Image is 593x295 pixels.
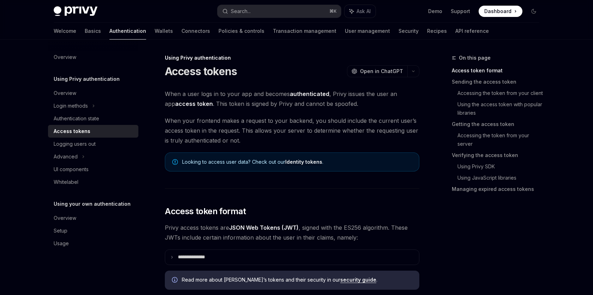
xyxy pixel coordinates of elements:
[54,23,76,40] a: Welcome
[428,8,442,15] a: Demo
[48,125,138,138] a: Access tokens
[182,276,412,283] span: Read more about [PERSON_NAME]’s tokens and their security in our .
[48,176,138,188] a: Whitelabel
[459,54,491,62] span: On this page
[229,224,299,231] a: JSON Web Tokens (JWT)
[175,100,213,107] strong: access token
[399,23,419,40] a: Security
[54,152,78,161] div: Advanced
[457,161,545,172] a: Using Privy SDK
[172,277,179,284] svg: Info
[457,130,545,150] a: Accessing the token from your server
[165,65,237,78] h1: Access tokens
[427,23,447,40] a: Recipes
[54,214,76,222] div: Overview
[231,7,251,16] div: Search...
[48,87,138,100] a: Overview
[345,5,376,18] button: Ask AI
[165,54,419,61] div: Using Privy authentication
[54,140,96,148] div: Logging users out
[457,99,545,119] a: Using the access token with popular libraries
[484,8,511,15] span: Dashboard
[48,51,138,64] a: Overview
[357,8,371,15] span: Ask AI
[85,23,101,40] a: Basics
[329,8,337,14] span: ⌘ K
[48,237,138,250] a: Usage
[452,119,545,130] a: Getting the access token
[165,206,246,217] span: Access token format
[54,102,88,110] div: Login methods
[217,5,341,18] button: Search...⌘K
[54,53,76,61] div: Overview
[165,223,419,242] span: Privy access tokens are , signed with the ES256 algorithm. These JWTs include certain information...
[479,6,522,17] a: Dashboard
[54,75,120,83] h5: Using Privy authentication
[457,172,545,183] a: Using JavaScript libraries
[182,158,412,165] span: Looking to access user data? Check out our .
[347,65,407,77] button: Open in ChatGPT
[54,200,131,208] h5: Using your own authentication
[452,150,545,161] a: Verifying the access token
[181,23,210,40] a: Connectors
[48,138,138,150] a: Logging users out
[165,116,419,145] span: When your frontend makes a request to your backend, you should include the current user’s access ...
[528,6,539,17] button: Toggle dark mode
[54,114,99,123] div: Authentication state
[290,90,329,97] strong: authenticated
[54,178,78,186] div: Whitelabel
[452,65,545,76] a: Access token format
[54,239,69,248] div: Usage
[54,89,76,97] div: Overview
[451,8,470,15] a: Support
[457,88,545,99] a: Accessing the token from your client
[360,68,403,75] span: Open in ChatGPT
[54,127,90,136] div: Access tokens
[452,183,545,195] a: Managing expired access tokens
[54,6,97,16] img: dark logo
[345,23,390,40] a: User management
[48,112,138,125] a: Authentication state
[172,159,178,165] svg: Note
[285,159,322,165] a: Identity tokens
[54,227,67,235] div: Setup
[452,76,545,88] a: Sending the access token
[165,89,419,109] span: When a user logs in to your app and becomes , Privy issues the user an app . This token is signed...
[155,23,173,40] a: Wallets
[48,212,138,224] a: Overview
[455,23,489,40] a: API reference
[273,23,336,40] a: Transaction management
[48,224,138,237] a: Setup
[48,163,138,176] a: UI components
[340,277,376,283] a: security guide
[54,165,89,174] div: UI components
[218,23,264,40] a: Policies & controls
[109,23,146,40] a: Authentication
